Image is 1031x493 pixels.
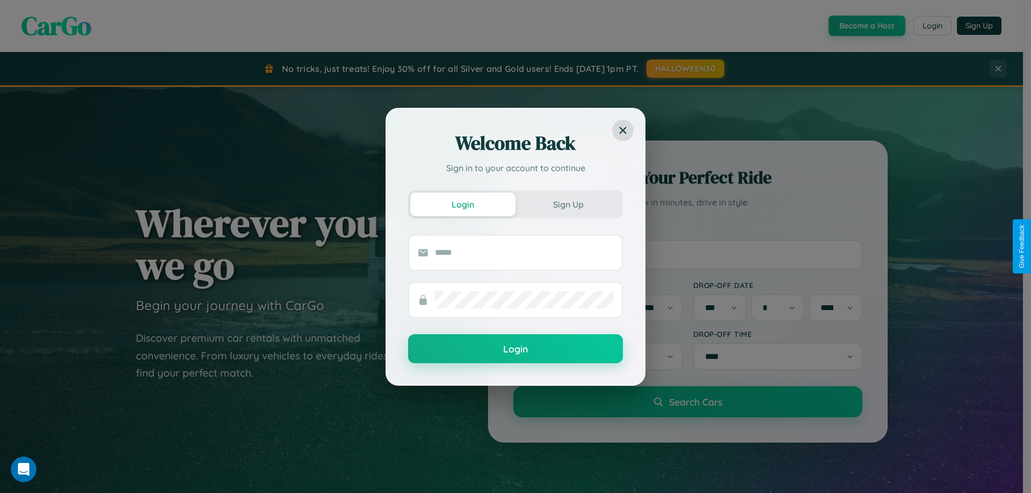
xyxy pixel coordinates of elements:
[408,161,623,174] p: Sign in to your account to continue
[410,193,515,216] button: Login
[1018,225,1026,268] div: Give Feedback
[408,334,623,363] button: Login
[515,193,621,216] button: Sign Up
[11,457,37,482] iframe: Intercom live chat
[408,130,623,156] h2: Welcome Back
